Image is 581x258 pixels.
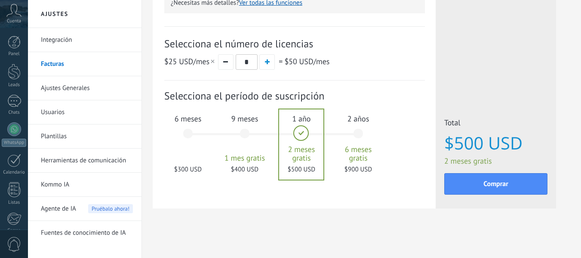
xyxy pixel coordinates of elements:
span: $500 USD [278,165,325,174]
span: Agente de IA [41,197,76,221]
span: /mes [284,56,329,66]
div: Chats [2,110,27,115]
div: WhatsApp [2,139,26,147]
div: Correo [2,228,27,233]
div: Panel [2,51,27,57]
span: $900 USD [335,165,381,174]
li: Ajustes Generales [28,76,141,100]
span: Comprar [483,181,508,187]
a: Plantillas [41,124,133,149]
a: Kommo IA [41,173,133,197]
li: Kommo IA [28,173,141,197]
a: Integración [41,28,133,52]
li: Integración [28,28,141,52]
span: $400 USD [221,165,268,174]
a: Facturas [41,52,133,76]
a: Fuentes de conocimiento de IA [41,221,133,245]
span: 6 meses [165,114,211,124]
span: 1 año [278,114,325,124]
li: Usuarios [28,100,141,124]
span: Selecciona el número de licencias [164,37,425,50]
span: 6 meses gratis [335,145,381,162]
span: Pruébalo ahora! [88,204,133,213]
span: $25 USD [164,56,193,66]
li: Plantillas [28,124,141,149]
span: Selecciona el período de suscripción [164,89,425,103]
span: Cuenta [7,19,21,24]
a: Ajustes Generales [41,76,133,100]
div: Listas [2,200,27,205]
div: Leads [2,82,27,88]
span: $300 USD [165,165,211,174]
span: $500 USD [444,134,547,152]
a: Usuarios [41,100,133,124]
span: = [279,56,283,66]
li: Facturas [28,52,141,76]
a: Herramientas de comunicación [41,149,133,173]
li: Fuentes de conocimiento de IA [28,221,141,245]
span: 2 años [335,114,381,124]
span: $50 USD [284,56,313,66]
span: 2 meses gratis [278,145,325,162]
li: Herramientas de comunicación [28,149,141,173]
span: 2 meses gratis [444,156,547,166]
span: /mes [164,56,216,66]
li: Agente de IA [28,197,141,221]
a: Agente de IA Pruébalo ahora! [41,197,133,221]
button: Comprar [444,173,547,195]
div: Calendario [2,170,27,175]
span: 9 meses [221,114,268,124]
span: Total [444,118,547,130]
span: 1 mes gratis [221,154,268,162]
